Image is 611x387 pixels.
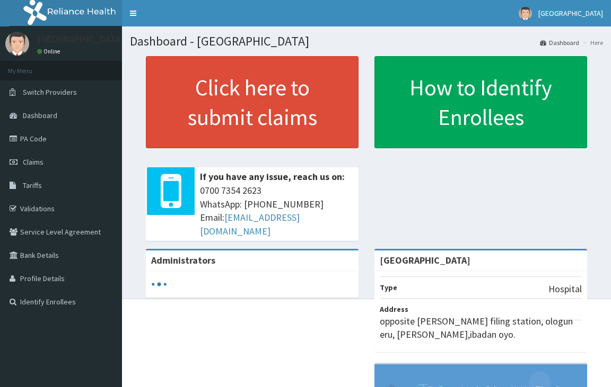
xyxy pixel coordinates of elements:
p: opposite [PERSON_NAME] filing station, ologun eru, [PERSON_NAME],ibadan oyo. [380,314,582,341]
img: User Image [519,7,532,20]
b: If you have any issue, reach us on: [200,170,345,183]
span: 0700 7354 2623 WhatsApp: [PHONE_NUMBER] Email: [200,184,353,238]
b: Type [380,283,397,292]
b: Administrators [151,254,215,266]
span: Switch Providers [23,87,77,97]
a: Online [37,48,63,55]
b: Address [380,304,408,314]
li: Here [580,38,603,47]
a: [EMAIL_ADDRESS][DOMAIN_NAME] [200,211,300,237]
a: How to Identify Enrollees [374,56,587,148]
img: User Image [5,32,29,56]
span: Tariffs [23,181,42,190]
span: Dashboard [23,111,57,120]
a: Dashboard [540,38,579,47]
span: Claims [23,157,43,167]
p: [GEOGRAPHIC_DATA] [37,34,125,44]
p: Hospital [548,282,582,296]
a: Click here to submit claims [146,56,359,148]
svg: audio-loading [151,276,167,292]
span: [GEOGRAPHIC_DATA] [538,8,603,18]
h1: Dashboard - [GEOGRAPHIC_DATA] [130,34,603,48]
strong: [GEOGRAPHIC_DATA] [380,254,470,266]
